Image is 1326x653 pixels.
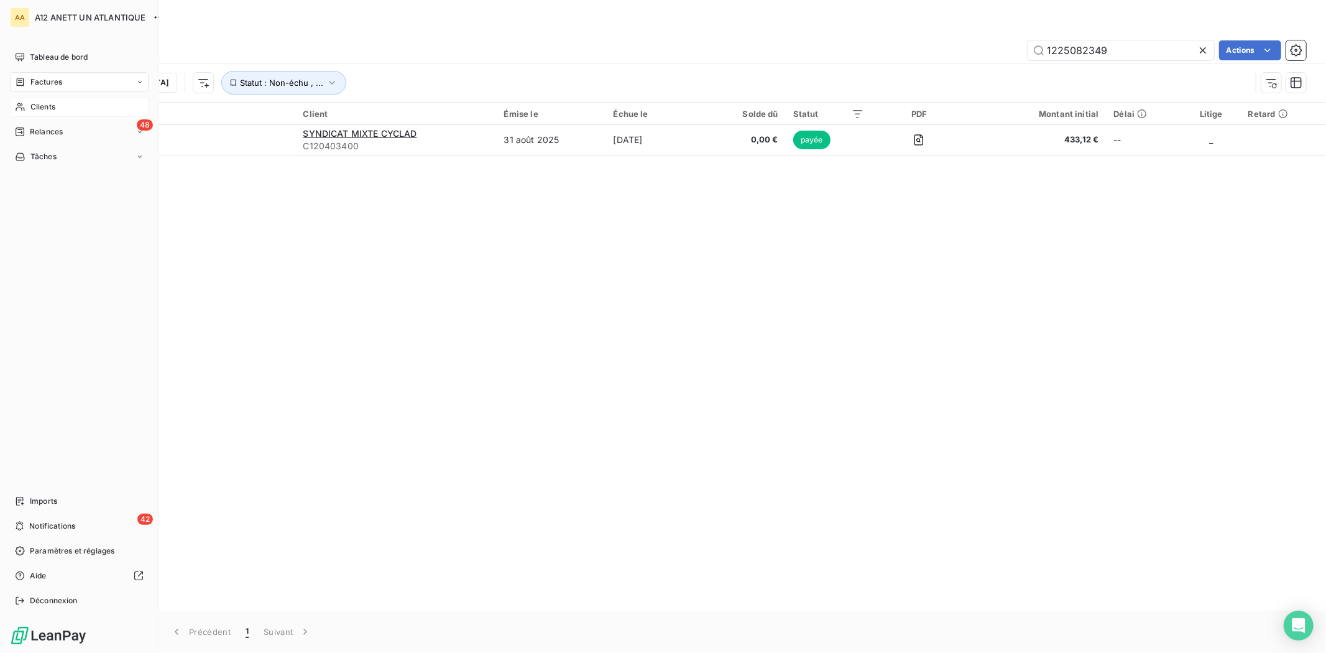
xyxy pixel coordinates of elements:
button: Actions [1219,40,1281,60]
td: [DATE] [606,125,707,155]
span: 433,12 € [974,134,1099,146]
span: Aide [30,570,47,581]
span: Clients [30,101,55,113]
div: Client [303,109,489,119]
img: Logo LeanPay [10,626,87,646]
td: -- [1107,125,1182,155]
button: Suivant [256,619,319,645]
span: 1 [246,626,249,638]
input: Rechercher [1028,40,1214,60]
span: A12 ANETT UN ATLANTIQUE [35,12,145,22]
span: _ [1209,134,1213,145]
span: Notifications [29,521,75,532]
button: Statut : Non-échu , ... [221,71,346,95]
div: Délai [1114,109,1174,119]
div: PDF [879,109,959,119]
span: C120403400 [303,140,489,152]
div: Émise le [504,109,599,119]
span: Relances [30,126,63,137]
div: AA [10,7,30,27]
span: Tâches [30,151,57,162]
span: 48 [137,119,153,131]
span: Imports [30,496,57,507]
span: Factures [30,76,62,88]
span: Tableau de bord [30,52,88,63]
div: Open Intercom Messenger [1284,611,1314,641]
button: Précédent [163,619,238,645]
button: 1 [238,619,256,645]
div: Retard [1248,109,1319,119]
div: Échue le [614,109,700,119]
div: Montant initial [974,109,1099,119]
a: Aide [10,566,149,586]
span: payée [793,131,831,149]
span: 0,00 € [714,134,778,146]
span: Statut : Non-échu , ... [240,78,323,88]
span: SYNDICAT MIXTE CYCLAD [303,128,417,139]
span: Paramètres et réglages [30,545,114,557]
span: Déconnexion [30,595,78,606]
td: 31 août 2025 [497,125,606,155]
div: Litige [1189,109,1233,119]
div: Statut [793,109,865,119]
div: Solde dû [714,109,778,119]
span: 42 [137,514,153,525]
